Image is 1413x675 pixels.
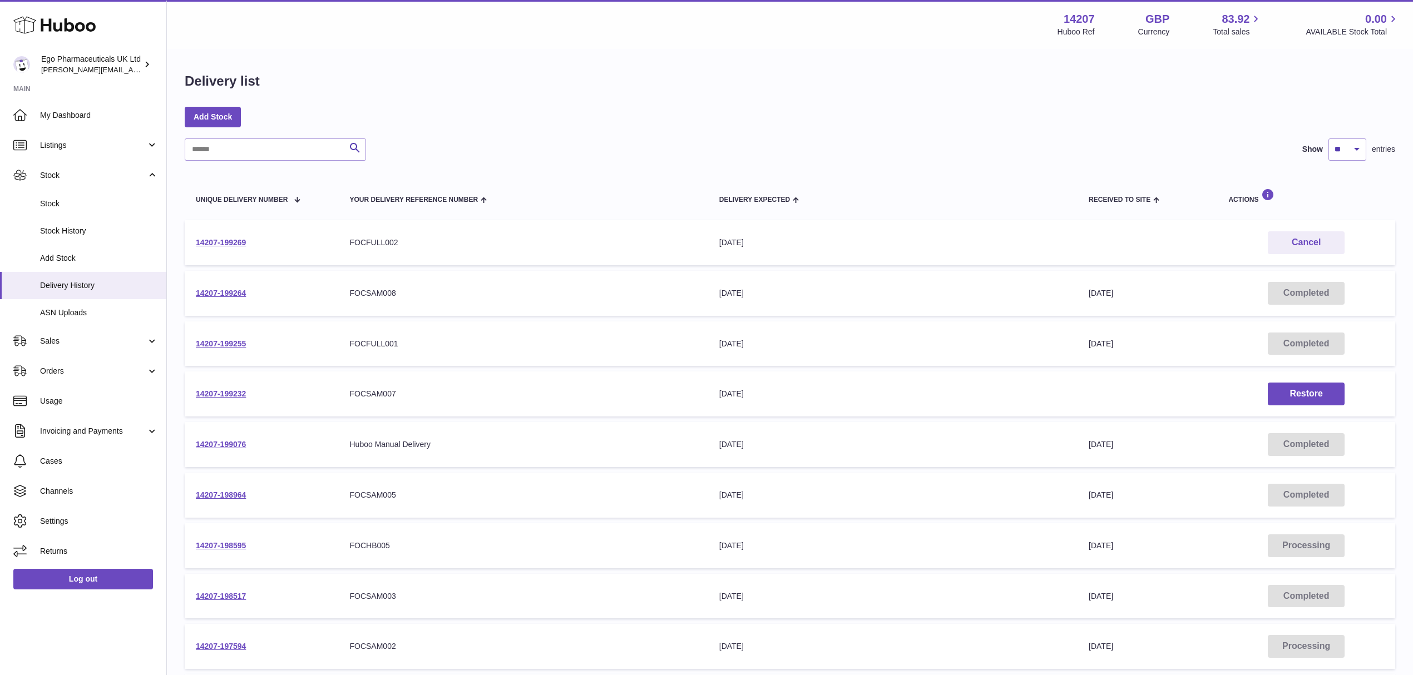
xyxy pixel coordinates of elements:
[719,389,1066,399] div: [DATE]
[1365,12,1387,27] span: 0.00
[1228,188,1384,204] div: Actions
[40,280,158,291] span: Delivery History
[1089,440,1113,449] span: [DATE]
[40,226,158,236] span: Stock History
[349,339,696,349] div: FOCFULL001
[719,540,1066,551] div: [DATE]
[719,339,1066,349] div: [DATE]
[719,237,1066,248] div: [DATE]
[349,196,478,204] span: Your Delivery Reference Number
[1089,490,1113,499] span: [DATE]
[40,486,158,497] span: Channels
[40,140,146,151] span: Listings
[1089,592,1113,600] span: [DATE]
[349,591,696,602] div: FOCSAM003
[185,107,241,127] a: Add Stock
[40,170,146,181] span: Stock
[349,490,696,500] div: FOCSAM005
[1302,144,1323,155] label: Show
[1222,12,1249,27] span: 83.92
[40,516,158,527] span: Settings
[196,196,288,204] span: Unique Delivery Number
[1089,541,1113,550] span: [DATE]
[40,546,158,557] span: Returns
[185,72,260,90] h1: Delivery list
[1089,289,1113,297] span: [DATE]
[719,641,1066,652] div: [DATE]
[196,592,246,600] a: 14207-198517
[40,396,158,406] span: Usage
[719,490,1066,500] div: [DATE]
[40,336,146,346] span: Sales
[719,439,1066,450] div: [DATE]
[196,389,246,398] a: 14207-199232
[719,196,790,204] span: Delivery Expected
[196,238,246,247] a: 14207-199269
[196,541,246,550] a: 14207-198595
[1306,12,1400,37] a: 0.00 AVAILABLE Stock Total
[40,110,158,121] span: My Dashboard
[196,490,246,499] a: 14207-198964
[349,540,696,551] div: FOCHB005
[1058,27,1095,37] div: Huboo Ref
[196,289,246,297] a: 14207-199264
[349,641,696,652] div: FOCSAM002
[1268,231,1345,254] button: Cancel
[1089,196,1150,204] span: Received to Site
[40,198,158,209] span: Stock
[13,569,153,589] a: Log out
[1145,12,1169,27] strong: GBP
[349,237,696,248] div: FOCFULL002
[196,642,246,651] a: 14207-197594
[196,440,246,449] a: 14207-199076
[40,253,158,264] span: Add Stock
[349,288,696,299] div: FOCSAM008
[41,54,141,75] div: Ego Pharmaceuticals UK Ltd
[1306,27,1400,37] span: AVAILABLE Stock Total
[1089,642,1113,651] span: [DATE]
[40,426,146,436] span: Invoicing and Payments
[40,456,158,466] span: Cases
[1268,383,1345,405] button: Restore
[1213,27,1262,37] span: Total sales
[1138,27,1170,37] div: Currency
[13,56,30,73] img: Tihomir.simeonov@egopharm.com
[1372,144,1395,155] span: entries
[196,339,246,348] a: 14207-199255
[349,439,696,450] div: Huboo Manual Delivery
[40,307,158,318] span: ASN Uploads
[1089,339,1113,348] span: [DATE]
[719,288,1066,299] div: [DATE]
[349,389,696,399] div: FOCSAM007
[1213,12,1262,37] a: 83.92 Total sales
[719,591,1066,602] div: [DATE]
[41,65,283,74] span: [PERSON_NAME][EMAIL_ADDRESS][PERSON_NAME][DOMAIN_NAME]
[40,366,146,376] span: Orders
[1064,12,1095,27] strong: 14207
